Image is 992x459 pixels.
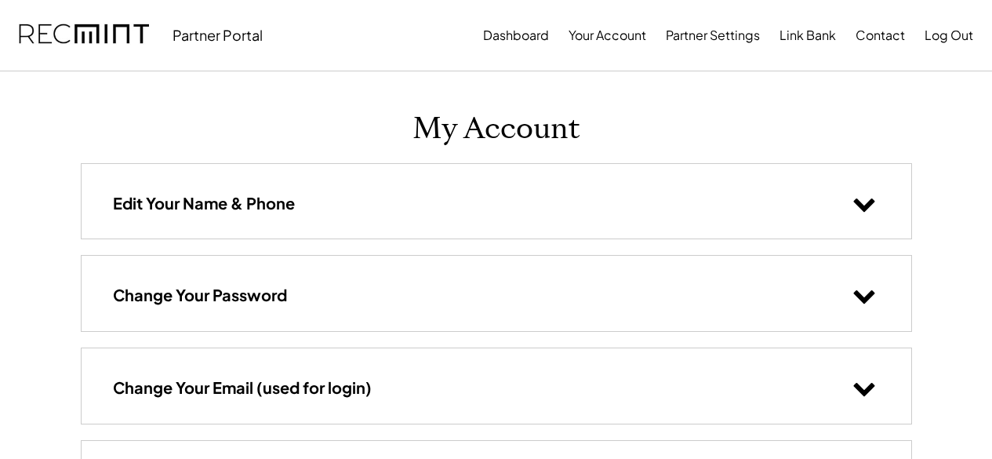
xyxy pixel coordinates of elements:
button: Link Bank [779,20,836,51]
h3: Edit Your Name & Phone [113,193,295,213]
h3: Change Your Password [113,285,287,305]
button: Log Out [925,20,973,51]
img: recmint-logotype%403x.png [19,9,149,62]
button: Contact [856,20,905,51]
button: Dashboard [483,20,549,51]
h3: Change Your Email (used for login) [113,377,372,398]
button: Partner Settings [666,20,760,51]
button: Your Account [569,20,646,51]
div: Partner Portal [173,26,263,44]
h1: My Account [412,111,580,148]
